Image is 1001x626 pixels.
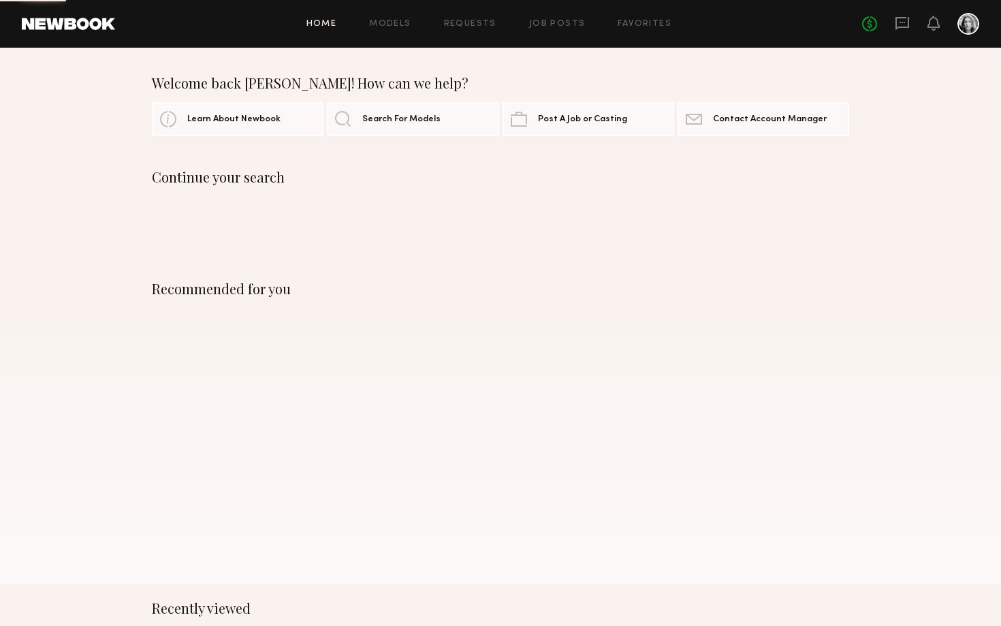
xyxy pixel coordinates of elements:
div: Recommended for you [152,281,849,297]
a: Contact Account Manager [678,102,849,136]
a: Post A Job or Casting [503,102,674,136]
a: Models [369,20,411,29]
a: Home [306,20,337,29]
span: Search For Models [362,115,441,124]
a: Learn About Newbook [152,102,323,136]
div: Continue your search [152,169,849,185]
span: Learn About Newbook [187,115,281,124]
span: Contact Account Manager [713,115,827,124]
span: Post A Job or Casting [538,115,627,124]
a: Favorites [618,20,671,29]
a: Job Posts [529,20,586,29]
div: Welcome back [PERSON_NAME]! How can we help? [152,75,849,91]
div: Recently viewed [152,600,849,616]
a: Requests [444,20,496,29]
a: Search For Models [327,102,498,136]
